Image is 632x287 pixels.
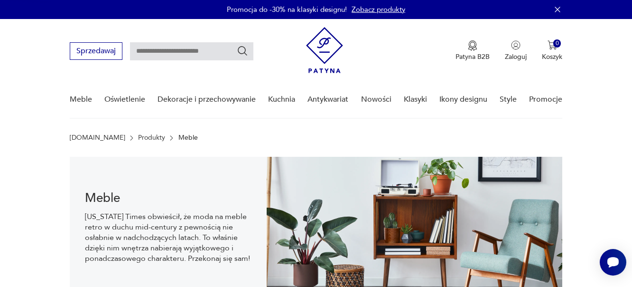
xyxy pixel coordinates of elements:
[505,40,527,61] button: Zaloguj
[529,81,562,118] a: Promocje
[455,40,490,61] a: Ikona medaluPatyna B2B
[70,48,122,55] a: Sprzedawaj
[600,249,626,276] iframe: Smartsupp widget button
[85,192,252,204] h1: Meble
[511,40,520,50] img: Ikonka użytkownika
[104,81,145,118] a: Oświetlenie
[542,40,562,61] button: 0Koszyk
[138,134,165,142] a: Produkty
[70,81,92,118] a: Meble
[268,81,295,118] a: Kuchnia
[70,134,125,142] a: [DOMAIN_NAME]
[455,40,490,61] button: Patyna B2B
[500,81,517,118] a: Style
[178,134,198,142] p: Meble
[158,81,256,118] a: Dekoracje i przechowywanie
[237,45,248,57] button: Szukaj
[455,52,490,61] p: Patyna B2B
[307,81,348,118] a: Antykwariat
[468,40,477,51] img: Ikona medalu
[553,39,561,48] div: 0
[548,40,557,50] img: Ikona koszyka
[505,52,527,61] p: Zaloguj
[352,5,405,14] a: Zobacz produkty
[227,5,347,14] p: Promocja do -30% na klasyki designu!
[439,81,487,118] a: Ikony designu
[404,81,427,118] a: Klasyki
[542,52,562,61] p: Koszyk
[70,42,122,60] button: Sprzedawaj
[306,27,343,73] img: Patyna - sklep z meblami i dekoracjami vintage
[85,211,252,264] p: [US_STATE] Times obwieścił, że moda na meble retro w duchu mid-century z pewnością nie osłabnie w...
[361,81,391,118] a: Nowości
